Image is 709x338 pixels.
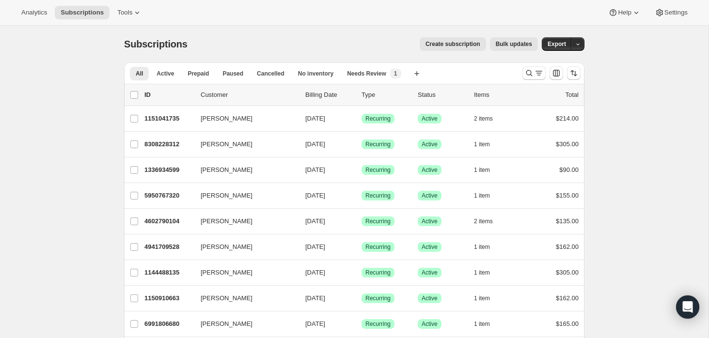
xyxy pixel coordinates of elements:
[522,66,546,80] button: Search and filter results
[422,166,438,174] span: Active
[201,293,252,303] span: [PERSON_NAME]
[305,115,325,122] span: [DATE]
[124,39,188,49] span: Subscriptions
[201,191,252,200] span: [PERSON_NAME]
[474,317,501,331] button: 1 item
[144,189,579,202] div: 5950767320[PERSON_NAME][DATE]SuccessRecurringSuccessActive1 item$155.00
[422,294,438,302] span: Active
[474,189,501,202] button: 1 item
[144,216,193,226] p: 4602790104
[474,115,493,123] span: 2 items
[474,215,504,228] button: 2 items
[409,67,425,80] button: Create new view
[566,90,579,100] p: Total
[144,240,579,254] div: 4941709528[PERSON_NAME][DATE]SuccessRecurringSuccessActive1 item$162.00
[144,242,193,252] p: 4941709528
[556,320,579,327] span: $165.00
[365,320,391,328] span: Recurring
[61,9,104,16] span: Subscriptions
[16,6,53,19] button: Analytics
[55,6,110,19] button: Subscriptions
[418,90,466,100] p: Status
[195,239,292,255] button: [PERSON_NAME]
[496,40,532,48] span: Bulk updates
[195,137,292,152] button: [PERSON_NAME]
[556,269,579,276] span: $305.00
[474,266,501,279] button: 1 item
[305,243,325,250] span: [DATE]
[422,217,438,225] span: Active
[144,112,579,125] div: 1151041735[PERSON_NAME][DATE]SuccessRecurringSuccessActive2 items$214.00
[305,192,325,199] span: [DATE]
[144,268,193,277] p: 1144488135
[136,70,143,77] span: All
[365,166,391,174] span: Recurring
[602,6,646,19] button: Help
[144,293,193,303] p: 1150910663
[474,243,490,251] span: 1 item
[195,316,292,332] button: [PERSON_NAME]
[365,243,391,251] span: Recurring
[618,9,631,16] span: Help
[365,269,391,277] span: Recurring
[305,320,325,327] span: [DATE]
[201,216,252,226] span: [PERSON_NAME]
[422,269,438,277] span: Active
[474,166,490,174] span: 1 item
[556,217,579,225] span: $135.00
[201,90,298,100] p: Customer
[21,9,47,16] span: Analytics
[144,90,193,100] p: ID
[365,294,391,302] span: Recurring
[474,320,490,328] span: 1 item
[474,90,522,100] div: Items
[144,138,579,151] div: 8308228312[PERSON_NAME][DATE]SuccessRecurringSuccessActive1 item$305.00
[144,139,193,149] p: 8308228312
[144,266,579,279] div: 1144488135[PERSON_NAME][DATE]SuccessRecurringSuccessActive1 item$305.00
[556,140,579,148] span: $305.00
[422,320,438,328] span: Active
[542,37,572,51] button: Export
[362,90,410,100] div: Type
[144,114,193,123] p: 1151041735
[474,217,493,225] span: 2 items
[425,40,480,48] span: Create subscription
[422,243,438,251] span: Active
[201,268,252,277] span: [PERSON_NAME]
[305,90,354,100] p: Billing Date
[305,140,325,148] span: [DATE]
[195,291,292,306] button: [PERSON_NAME]
[559,166,579,173] span: $90.00
[474,140,490,148] span: 1 item
[257,70,284,77] span: Cancelled
[201,319,252,329] span: [PERSON_NAME]
[394,70,397,77] span: 1
[117,9,132,16] span: Tools
[567,66,581,80] button: Sort the results
[144,317,579,331] div: 6991806680[PERSON_NAME][DATE]SuccessRecurringSuccessActive1 item$165.00
[305,294,325,302] span: [DATE]
[195,188,292,203] button: [PERSON_NAME]
[474,294,490,302] span: 1 item
[298,70,333,77] span: No inventory
[305,269,325,276] span: [DATE]
[422,140,438,148] span: Active
[201,139,252,149] span: [PERSON_NAME]
[365,115,391,123] span: Recurring
[548,40,566,48] span: Export
[195,111,292,126] button: [PERSON_NAME]
[365,217,391,225] span: Recurring
[188,70,209,77] span: Prepaid
[201,114,252,123] span: [PERSON_NAME]
[676,295,699,319] div: Open Intercom Messenger
[474,138,501,151] button: 1 item
[474,192,490,200] span: 1 item
[490,37,538,51] button: Bulk updates
[305,217,325,225] span: [DATE]
[365,192,391,200] span: Recurring
[222,70,243,77] span: Paused
[664,9,688,16] span: Settings
[144,191,193,200] p: 5950767320
[474,112,504,125] button: 2 items
[422,192,438,200] span: Active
